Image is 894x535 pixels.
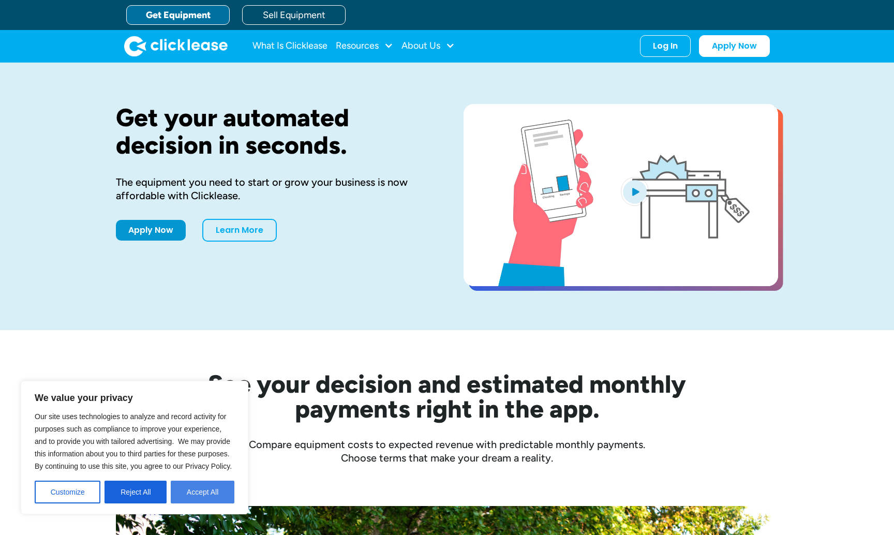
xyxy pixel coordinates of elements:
a: home [124,36,228,56]
span: Our site uses technologies to analyze and record activity for purposes such as compliance to impr... [35,412,232,470]
a: open lightbox [464,104,778,286]
img: Clicklease logo [124,36,228,56]
h2: See your decision and estimated monthly payments right in the app. [157,371,737,421]
img: Blue play button logo on a light blue circular background [621,177,649,206]
div: We value your privacy [21,381,248,514]
div: Resources [336,36,393,56]
div: Log In [653,41,678,51]
div: The equipment you need to start or grow your business is now affordable with Clicklease. [116,175,430,202]
h1: Get your automated decision in seconds. [116,104,430,159]
div: Compare equipment costs to expected revenue with predictable monthly payments. Choose terms that ... [116,438,778,465]
button: Customize [35,481,100,503]
a: What Is Clicklease [252,36,327,56]
p: We value your privacy [35,392,234,404]
div: About Us [401,36,455,56]
button: Accept All [171,481,234,503]
a: Apply Now [116,220,186,241]
a: Learn More [202,219,277,242]
button: Reject All [105,481,167,503]
a: Apply Now [699,35,770,57]
a: Sell Equipment [242,5,346,25]
a: Get Equipment [126,5,230,25]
